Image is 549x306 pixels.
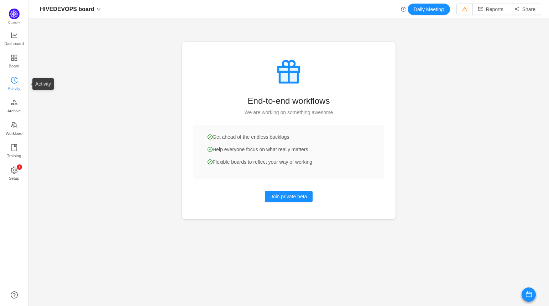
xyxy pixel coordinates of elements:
a: icon: question-circle [11,291,18,299]
span: Archive [7,104,21,118]
span: Dashboard [4,36,24,51]
i: icon: down [96,7,101,11]
i: icon: history [11,77,18,84]
a: Workload [11,122,18,136]
button: icon: mailReports [472,4,509,15]
button: Daily Meeting [408,4,450,15]
a: Training [11,144,18,159]
a: Activity [11,77,18,91]
button: icon: warning [456,4,473,15]
i: icon: team [11,122,18,129]
span: Training [7,149,21,163]
i: icon: gold [11,99,18,106]
i: icon: book [11,144,18,151]
span: Setup [9,171,19,185]
a: Archive [11,100,18,114]
span: Quantify [8,21,20,24]
a: icon: settingSetup [11,167,18,181]
span: Board [9,59,20,73]
button: Join private beta [265,191,313,202]
span: Activity [8,81,20,96]
i: icon: line-chart [11,32,18,39]
button: icon: calendar [522,287,536,302]
i: icon: setting [11,167,18,174]
a: Dashboard [11,32,18,46]
span: HIVEDEVOPS board [40,4,94,15]
button: icon: share-altShare [509,4,541,15]
span: Workload [6,126,22,141]
a: Board [11,55,18,69]
img: Quantify [9,9,20,19]
i: icon: history [401,7,406,12]
p: 1 [18,164,20,170]
i: icon: appstore [11,54,18,61]
sup: 1 [17,164,22,170]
